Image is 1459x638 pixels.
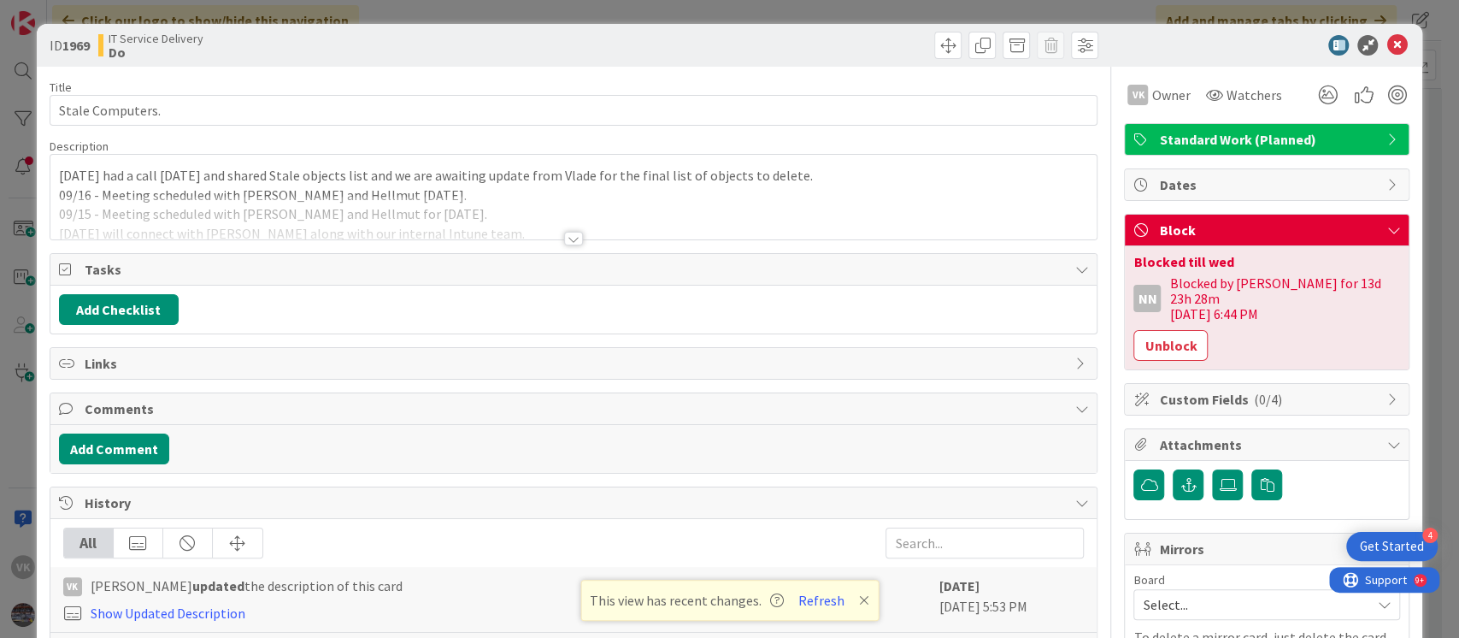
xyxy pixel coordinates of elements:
span: This view has recent changes. [590,590,784,611]
input: type card name here... [50,95,1098,126]
span: Custom Fields [1159,389,1378,410]
label: Title [50,80,72,95]
button: Add Checklist [59,294,179,325]
div: 4 [1422,528,1438,543]
span: Description [50,139,109,154]
span: Standard Work (Planned) [1159,129,1378,150]
button: Add Comment [59,434,169,464]
span: Block [1159,220,1378,240]
div: VK [1127,85,1148,105]
span: Owner [1151,85,1190,105]
span: Select... [1143,593,1362,617]
b: 1969 [62,37,90,54]
span: Links [85,353,1067,374]
span: ID [50,35,90,56]
div: Blocked till wed [1133,255,1400,269]
span: [PERSON_NAME] the description of this card [91,576,403,596]
a: Show Updated Description [91,605,245,622]
input: Search... [885,528,1084,558]
div: NN [1133,285,1161,312]
span: Attachments [1159,434,1378,455]
div: VK [63,577,82,596]
b: updated [192,577,244,594]
span: Dates [1159,174,1378,195]
span: Watchers [1226,85,1281,105]
span: Board [1133,574,1164,586]
span: Comments [85,399,1067,419]
button: Refresh [792,589,850,611]
span: Mirrors [1159,539,1378,559]
button: Unblock [1133,330,1208,361]
span: ( 0/4 ) [1253,391,1281,408]
div: Get Started [1360,538,1424,555]
span: IT Service Delivery [109,32,203,45]
p: 09/16 - Meeting scheduled with [PERSON_NAME] and Hellmut [DATE]. [59,186,1089,205]
div: All [64,529,114,558]
span: History [85,493,1067,513]
div: Open Get Started checklist, remaining modules: 4 [1346,532,1438,561]
span: Support [36,3,78,23]
p: [DATE] had a call [DATE] and shared Stale objects list and we are awaiting update from Vlade for ... [59,166,1089,186]
div: [DATE] 5:53 PM [938,576,1084,623]
div: Blocked by [PERSON_NAME] for 13d 23h 28m [DATE] 6:44 PM [1169,275,1400,322]
b: [DATE] [938,577,979,594]
div: 9+ [86,7,95,21]
span: Tasks [85,259,1067,280]
b: Do [109,45,203,59]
